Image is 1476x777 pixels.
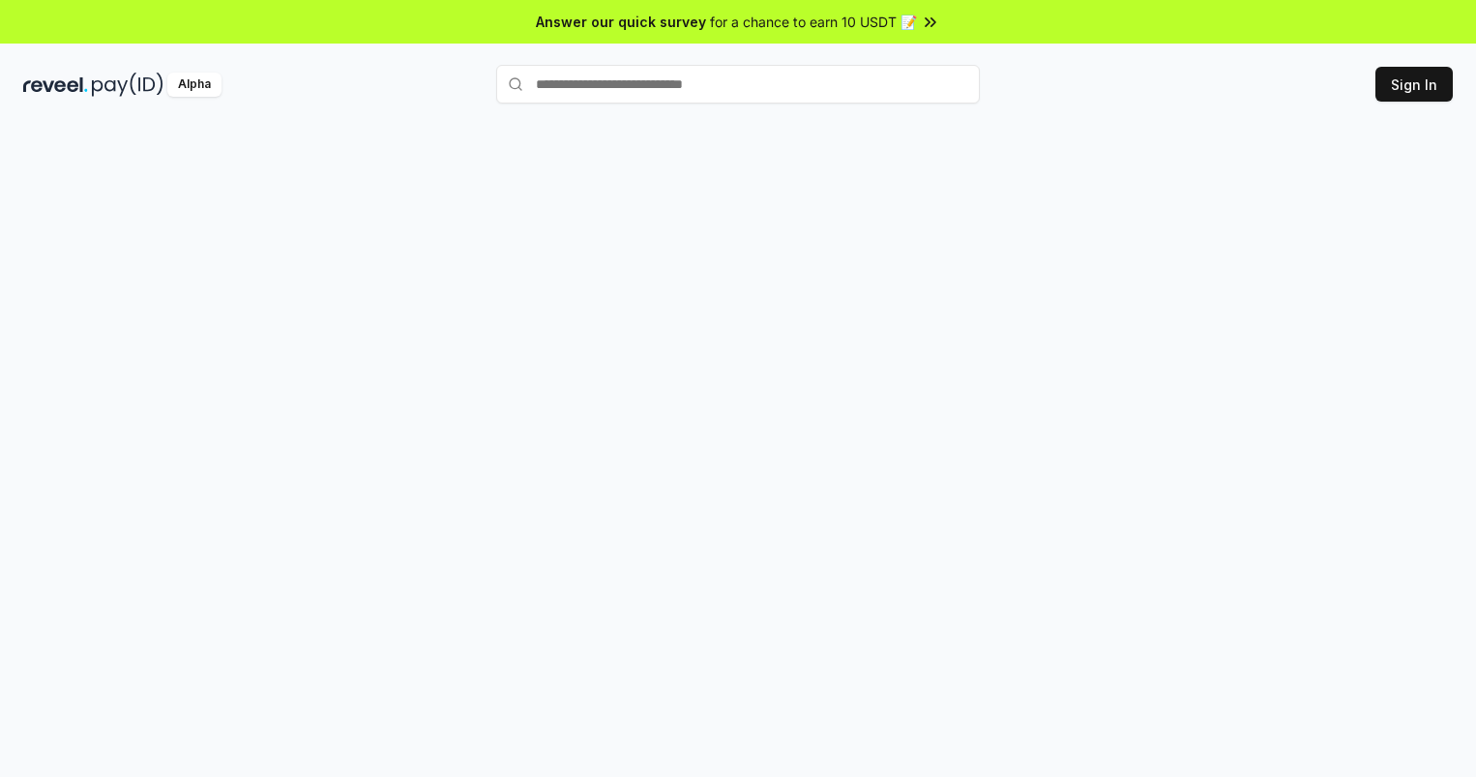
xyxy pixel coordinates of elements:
img: reveel_dark [23,73,88,97]
span: for a chance to earn 10 USDT 📝 [710,12,917,32]
span: Answer our quick survey [536,12,706,32]
img: pay_id [92,73,163,97]
button: Sign In [1375,67,1453,102]
div: Alpha [167,73,221,97]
